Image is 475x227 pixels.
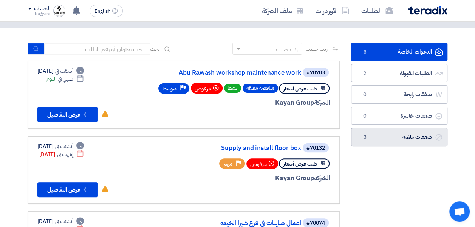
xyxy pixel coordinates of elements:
a: الدعوات الخاصة3 [351,43,447,61]
a: Open chat [449,201,470,222]
span: الشركة [314,173,330,183]
a: الطلبات [355,2,399,20]
div: Kayan Group [149,98,330,108]
span: بحث [150,45,160,53]
div: اليوم [46,75,84,83]
span: رتب حسب [306,45,327,53]
div: [DATE] [37,143,84,150]
span: ينتهي في [58,75,73,83]
span: متوسط [163,85,177,92]
span: مهم [224,160,232,167]
span: 0 [361,112,370,120]
span: طلب عرض أسعار [283,160,317,167]
button: عرض التفاصيل [37,107,98,122]
span: 0 [361,91,370,98]
span: إنتهت في [57,150,73,158]
a: الأوردرات [309,2,355,20]
img: SWEVEN_LOGO_1746530609555.jpg [53,5,65,17]
span: 3 [361,133,370,141]
div: [DATE] [37,67,84,75]
div: #70132 [306,146,325,151]
div: مرفوض [191,83,223,94]
span: 2 [361,70,370,77]
a: Abu Rawash workshop maintenance work [150,69,301,76]
div: Nagyara [28,12,50,16]
div: [DATE] [37,218,84,225]
a: ملف الشركة [256,2,309,20]
button: عرض التفاصيل [37,182,98,197]
span: English [94,9,110,14]
div: الحساب [34,6,50,12]
span: أنشئت في [55,143,73,150]
div: #70703 [306,70,325,75]
img: Teradix logo [408,6,447,15]
span: أنشئت في [55,218,73,225]
div: مرفوض [246,158,278,169]
span: مناقصه مغلقه [243,84,278,93]
span: 3 [361,48,370,56]
span: نشط [224,84,241,93]
span: أنشئت في [55,67,73,75]
span: طلب عرض أسعار [283,85,317,92]
a: اعمال صاينات فى فرع شبرا الخيمة [150,220,301,227]
a: الطلبات المقبولة2 [351,64,447,83]
a: صفقات رابحة0 [351,85,447,104]
input: ابحث بعنوان أو رقم الطلب [44,43,150,55]
button: English [90,5,123,17]
div: [DATE] [39,150,84,158]
div: رتب حسب [276,46,298,54]
a: صفقات ملغية3 [351,128,447,146]
span: الشركة [314,98,330,107]
div: #70074 [306,221,325,226]
a: Supply and install floor box [150,145,301,152]
a: صفقات خاسرة0 [351,107,447,125]
div: Kayan Group [149,173,330,183]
